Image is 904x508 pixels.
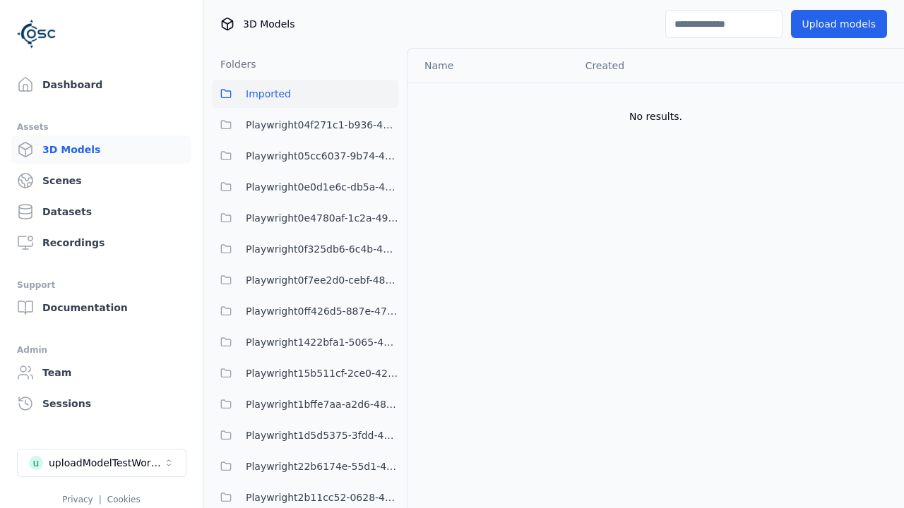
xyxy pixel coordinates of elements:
[212,173,398,201] button: Playwright0e0d1e6c-db5a-4244-b424-632341d2c1b4
[246,85,291,102] span: Imported
[246,396,398,413] span: Playwright1bffe7aa-a2d6-48ff-926d-a47ed35bd152
[99,495,102,504] span: |
[246,116,398,133] span: Playwright04f271c1-b936-458c-b5f6-36ca6337f11a
[243,17,295,31] span: 3D Models
[212,142,398,170] button: Playwright05cc6037-9b74-4704-86c6-3ffabbdece83
[49,456,163,470] div: uploadModelTestWorkspace
[11,71,191,99] a: Dashboard
[17,449,186,477] button: Select a workspace
[11,198,191,226] a: Datasets
[246,458,398,475] span: Playwright22b6174e-55d1-406d-adb6-17e426fa5cd6
[246,303,398,320] span: Playwright0ff426d5-887e-47ce-9e83-c6f549f6a63f
[246,179,398,195] span: Playwright0e0d1e6c-db5a-4244-b424-632341d2c1b4
[11,358,191,387] a: Team
[246,147,398,164] span: Playwright05cc6037-9b74-4704-86c6-3ffabbdece83
[246,365,398,382] span: Playwright15b511cf-2ce0-42d4-aab5-f050ff96fb05
[17,277,186,294] div: Support
[212,452,398,480] button: Playwright22b6174e-55d1-406d-adb6-17e426fa5cd6
[11,167,191,195] a: Scenes
[212,111,398,139] button: Playwright04f271c1-b936-458c-b5f6-36ca6337f11a
[212,57,256,71] h3: Folders
[212,390,398,418] button: Playwright1bffe7aa-a2d6-48ff-926d-a47ed35bd152
[11,135,191,164] a: 3D Models
[212,266,398,294] button: Playwright0f7ee2d0-cebf-4840-a756-5a7a26222786
[212,297,398,325] button: Playwright0ff426d5-887e-47ce-9e83-c6f549f6a63f
[212,80,398,108] button: Imported
[107,495,141,504] a: Cookies
[11,294,191,322] a: Documentation
[17,341,186,358] div: Admin
[212,421,398,449] button: Playwright1d5d5375-3fdd-4b0e-8fd8-21d261a2c03b
[212,235,398,263] button: Playwright0f325db6-6c4b-4947-9a8f-f4487adedf2c
[408,49,574,83] th: Name
[17,119,186,135] div: Assets
[408,83,904,150] td: No results.
[212,359,398,387] button: Playwright15b511cf-2ce0-42d4-aab5-f050ff96fb05
[791,10,887,38] button: Upload models
[17,14,56,54] img: Logo
[246,427,398,444] span: Playwright1d5d5375-3fdd-4b0e-8fd8-21d261a2c03b
[246,241,398,258] span: Playwright0f325db6-6c4b-4947-9a8f-f4487adedf2c
[212,328,398,356] button: Playwright1422bfa1-5065-45c6-98b3-ab75e32174d7
[11,229,191,257] a: Recordings
[574,49,744,83] th: Created
[246,210,398,226] span: Playwright0e4780af-1c2a-492e-901c-6880da17528a
[62,495,93,504] a: Privacy
[29,456,43,470] div: u
[212,204,398,232] button: Playwright0e4780af-1c2a-492e-901c-6880da17528a
[246,272,398,289] span: Playwright0f7ee2d0-cebf-4840-a756-5a7a26222786
[246,334,398,351] span: Playwright1422bfa1-5065-45c6-98b3-ab75e32174d7
[11,389,191,418] a: Sessions
[246,489,398,506] span: Playwright2b11cc52-0628-45c2-b254-e7a188ec4503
